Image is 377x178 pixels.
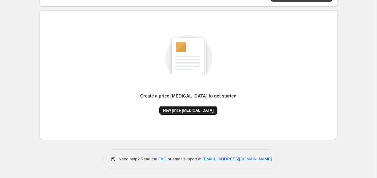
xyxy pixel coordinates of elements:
button: New price [MEDICAL_DATA] [159,106,217,115]
a: [EMAIL_ADDRESS][DOMAIN_NAME] [203,157,272,161]
span: Need help? Read the [119,157,159,161]
a: FAQ [158,157,167,161]
span: New price [MEDICAL_DATA] [163,108,214,113]
span: or email support at [167,157,203,161]
p: Create a price [MEDICAL_DATA] to get started [140,93,237,99]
